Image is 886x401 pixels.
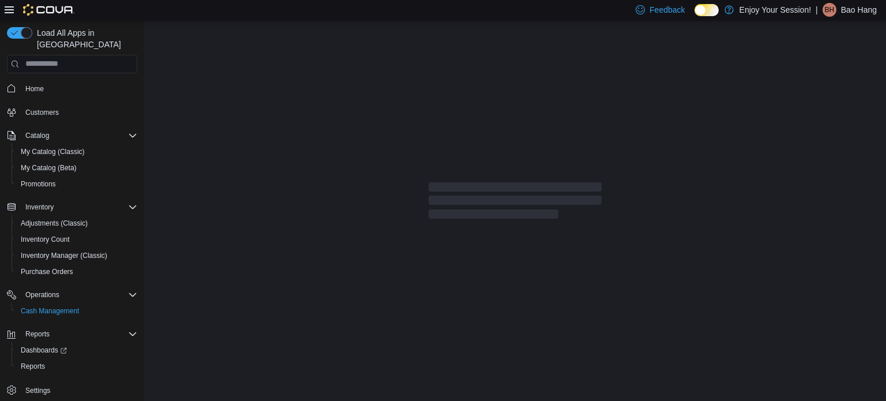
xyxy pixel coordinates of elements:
button: Catalog [2,128,142,144]
button: Inventory [2,199,142,215]
a: Inventory Count [16,233,74,246]
span: Inventory Count [16,233,137,246]
span: My Catalog (Classic) [16,145,137,159]
span: Loading [429,185,602,222]
button: My Catalog (Classic) [12,144,142,160]
span: Load All Apps in [GEOGRAPHIC_DATA] [32,27,137,50]
a: Home [21,82,48,96]
span: Inventory [21,200,137,214]
a: Dashboards [16,343,72,357]
span: Settings [25,386,50,395]
a: Promotions [16,177,61,191]
span: Settings [21,383,137,397]
button: Home [2,80,142,97]
button: Operations [21,288,64,302]
button: Reports [2,326,142,342]
span: Purchase Orders [16,265,137,279]
button: Inventory Manager (Classic) [12,248,142,264]
span: Adjustments (Classic) [21,219,88,228]
button: Catalog [21,129,54,143]
span: My Catalog (Beta) [16,161,137,175]
span: Reports [16,359,137,373]
span: Promotions [16,177,137,191]
p: Bao Hang [841,3,877,17]
span: Home [21,81,137,96]
span: Adjustments (Classic) [16,216,137,230]
button: Cash Management [12,303,142,319]
button: Settings [2,381,142,398]
a: Settings [21,384,55,398]
a: Inventory Manager (Classic) [16,249,112,263]
span: Cash Management [16,304,137,318]
button: Operations [2,287,142,303]
a: Purchase Orders [16,265,78,279]
input: Dark Mode [694,4,719,16]
span: Reports [21,362,45,371]
span: Dashboards [21,346,67,355]
span: Reports [25,329,50,339]
span: Home [25,84,44,93]
span: Inventory Count [21,235,70,244]
a: Cash Management [16,304,84,318]
span: Operations [25,290,59,299]
a: Adjustments (Classic) [16,216,92,230]
a: Reports [16,359,50,373]
a: My Catalog (Classic) [16,145,89,159]
span: My Catalog (Classic) [21,147,85,156]
button: Reports [12,358,142,374]
span: BH [824,3,834,17]
a: Dashboards [12,342,142,358]
span: Dashboards [16,343,137,357]
div: Bao Hang [823,3,836,17]
span: Reports [21,327,137,341]
span: Inventory [25,203,54,212]
button: Inventory [21,200,58,214]
span: Operations [21,288,137,302]
button: Customers [2,104,142,121]
span: Customers [25,108,59,117]
button: My Catalog (Beta) [12,160,142,176]
span: Cash Management [21,306,79,316]
p: Enjoy Your Session! [739,3,812,17]
img: Cova [23,4,74,16]
button: Reports [21,327,54,341]
button: Purchase Orders [12,264,142,280]
span: Catalog [21,129,137,143]
span: Inventory Manager (Classic) [21,251,107,260]
span: Feedback [650,4,685,16]
button: Inventory Count [12,231,142,248]
a: Customers [21,106,63,119]
span: Purchase Orders [21,267,73,276]
button: Promotions [12,176,142,192]
button: Adjustments (Classic) [12,215,142,231]
p: | [816,3,818,17]
span: Inventory Manager (Classic) [16,249,137,263]
span: Promotions [21,179,56,189]
span: Catalog [25,131,49,140]
a: My Catalog (Beta) [16,161,81,175]
span: My Catalog (Beta) [21,163,77,173]
span: Customers [21,105,137,119]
